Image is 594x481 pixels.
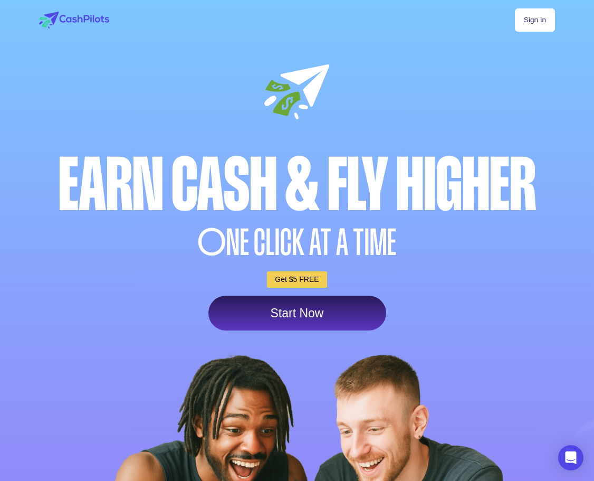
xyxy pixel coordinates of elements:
a: Sign In [515,8,555,32]
img: logo [39,12,109,29]
div: NE CLICK AT A TIME [36,224,558,261]
div: Earn Cash & Fly higher [36,148,558,222]
span: O [198,224,226,261]
a: Start Now [208,296,386,331]
a: Get $5 FREE [267,271,327,288]
div: Open Intercom Messenger [558,445,583,470]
